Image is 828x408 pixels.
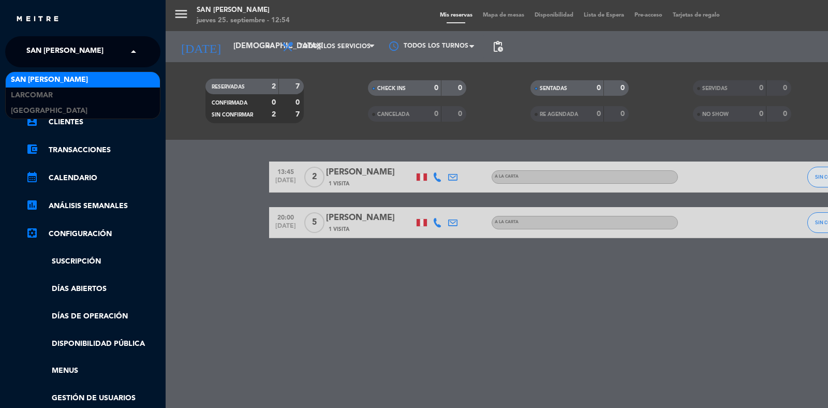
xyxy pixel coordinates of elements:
i: calendar_month [26,171,38,183]
a: assessmentANÁLISIS SEMANALES [26,200,160,212]
a: Disponibilidad pública [26,338,160,350]
img: MEITRE [16,16,60,23]
i: account_balance_wallet [26,143,38,155]
i: assessment [26,199,38,211]
a: Suscripción [26,256,160,268]
a: Días abiertos [26,283,160,295]
i: settings_applications [26,227,38,239]
span: San [PERSON_NAME] [26,41,103,63]
a: calendar_monthCalendario [26,172,160,184]
a: Configuración [26,228,160,240]
a: account_balance_walletTransacciones [26,144,160,156]
span: San [PERSON_NAME] [11,74,88,86]
a: Días de Operación [26,311,160,323]
span: Larcomar [11,90,53,101]
a: Menus [26,365,160,377]
a: account_boxClientes [26,116,160,128]
i: account_box [26,115,38,127]
span: [GEOGRAPHIC_DATA] [11,105,87,117]
a: Gestión de usuarios [26,392,160,404]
